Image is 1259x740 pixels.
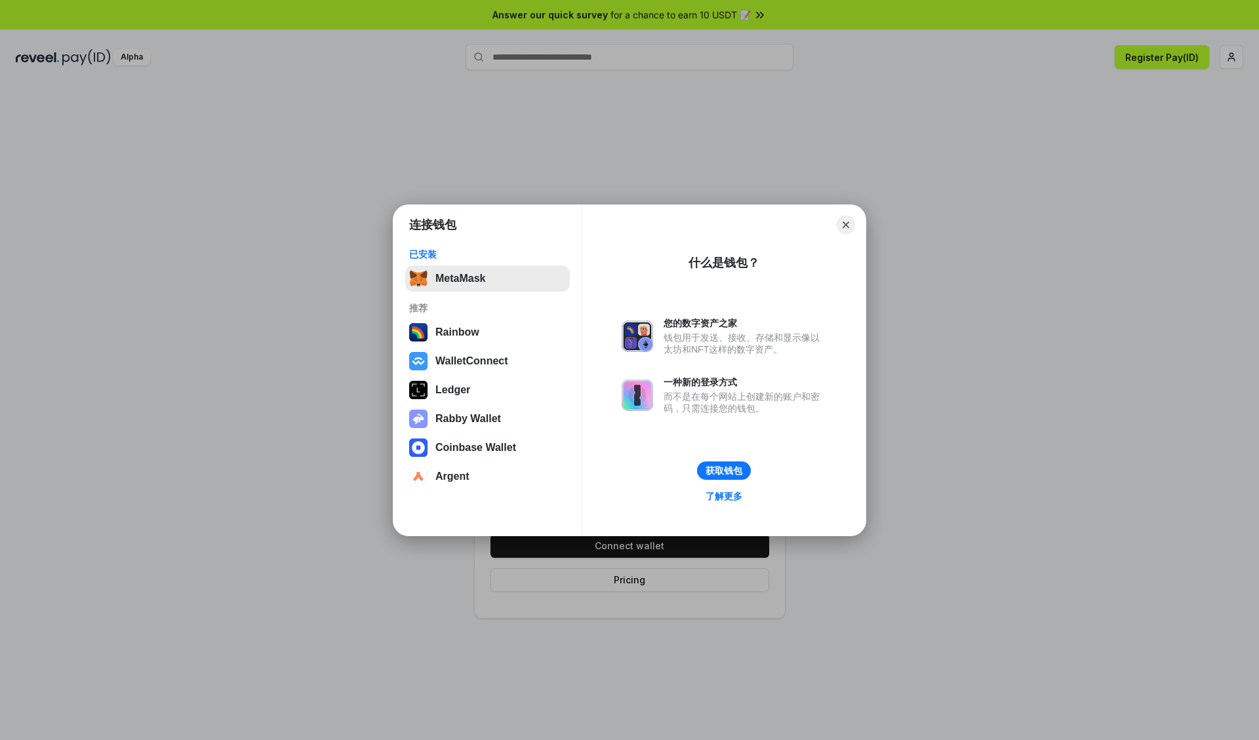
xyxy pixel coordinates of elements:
[409,302,566,314] div: 推荐
[405,435,570,461] button: Coinbase Wallet
[435,384,470,396] div: Ledger
[409,352,428,370] img: svg+xml,%3Csvg%20width%3D%2228%22%20height%3D%2228%22%20viewBox%3D%220%200%2028%2028%22%20fill%3D...
[664,332,826,355] div: 钱包用于发送、接收、存储和显示像以太坊和NFT这样的数字资产。
[409,410,428,428] img: svg+xml,%3Csvg%20xmlns%3D%22http%3A%2F%2Fwww.w3.org%2F2000%2Fsvg%22%20fill%3D%22none%22%20viewBox...
[706,465,742,477] div: 获取钱包
[622,321,653,352] img: svg+xml,%3Csvg%20xmlns%3D%22http%3A%2F%2Fwww.w3.org%2F2000%2Fsvg%22%20fill%3D%22none%22%20viewBox...
[698,488,750,505] a: 了解更多
[409,438,428,457] img: svg+xml,%3Csvg%20width%3D%2228%22%20height%3D%2228%22%20viewBox%3D%220%200%2028%2028%22%20fill%3D...
[405,463,570,490] button: Argent
[837,216,855,234] button: Close
[664,391,826,414] div: 而不是在每个网站上创建新的账户和密码，只需连接您的钱包。
[409,381,428,399] img: svg+xml,%3Csvg%20xmlns%3D%22http%3A%2F%2Fwww.w3.org%2F2000%2Fsvg%22%20width%3D%2228%22%20height%3...
[689,255,759,271] div: 什么是钱包？
[435,471,470,482] div: Argent
[435,326,479,338] div: Rainbow
[405,265,570,292] button: MetaMask
[664,376,826,388] div: 一种新的登录方式
[409,248,566,260] div: 已安装
[405,377,570,403] button: Ledger
[435,442,516,454] div: Coinbase Wallet
[409,323,428,341] img: svg+xml,%3Csvg%20width%3D%22120%22%20height%3D%22120%22%20viewBox%3D%220%200%20120%20120%22%20fil...
[405,406,570,432] button: Rabby Wallet
[435,413,501,425] div: Rabby Wallet
[435,355,508,367] div: WalletConnect
[622,380,653,411] img: svg+xml,%3Csvg%20xmlns%3D%22http%3A%2F%2Fwww.w3.org%2F2000%2Fsvg%22%20fill%3D%22none%22%20viewBox...
[409,467,428,486] img: svg+xml,%3Csvg%20width%3D%2228%22%20height%3D%2228%22%20viewBox%3D%220%200%2028%2028%22%20fill%3D...
[405,319,570,345] button: Rainbow
[405,348,570,374] button: WalletConnect
[435,273,485,284] div: MetaMask
[664,317,826,329] div: 您的数字资产之家
[409,217,456,233] h1: 连接钱包
[697,461,751,480] button: 获取钱包
[409,269,428,288] img: svg+xml,%3Csvg%20fill%3D%22none%22%20height%3D%2233%22%20viewBox%3D%220%200%2035%2033%22%20width%...
[706,490,742,502] div: 了解更多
